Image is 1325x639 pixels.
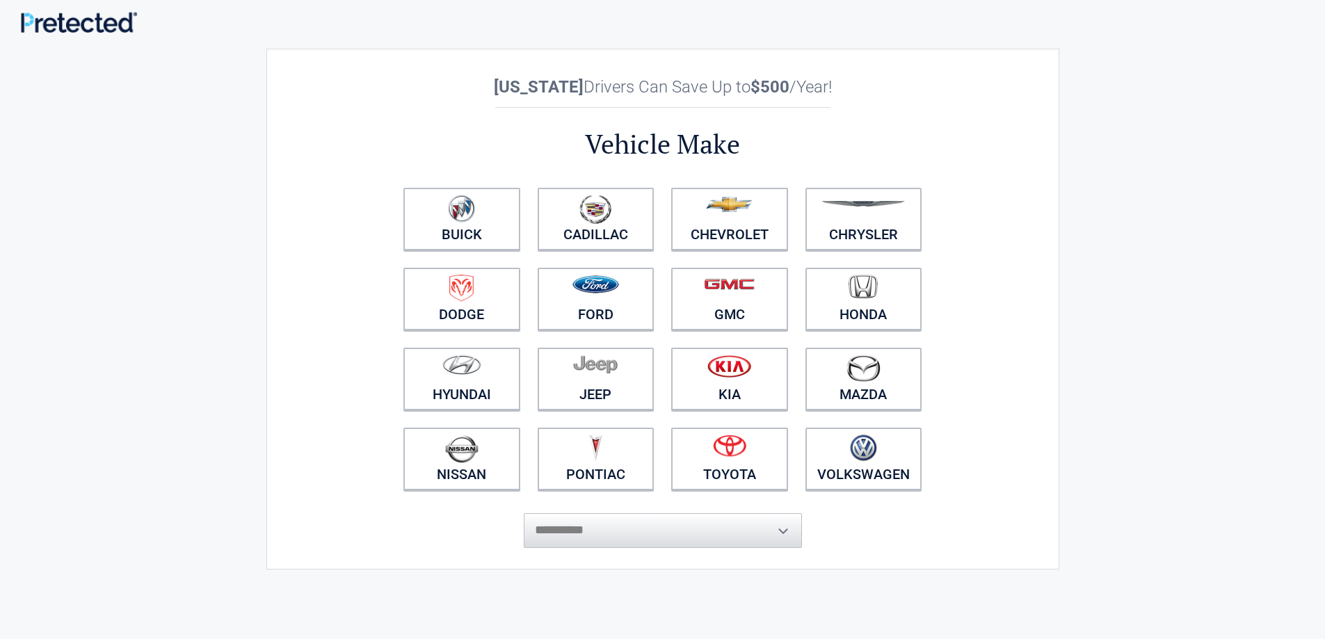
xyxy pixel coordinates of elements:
[442,355,481,375] img: hyundai
[538,268,655,330] a: Ford
[573,355,618,374] img: jeep
[403,268,520,330] a: Dodge
[849,275,878,299] img: honda
[704,278,755,290] img: gmc
[403,188,520,250] a: Buick
[395,127,931,162] h2: Vehicle Make
[449,275,474,302] img: dodge
[494,77,584,97] b: [US_STATE]
[750,77,789,97] b: $500
[21,12,137,33] img: Main Logo
[805,348,922,410] a: Mazda
[671,428,788,490] a: Toyota
[395,77,931,97] h2: Drivers Can Save Up to /Year
[671,348,788,410] a: Kia
[445,435,479,463] img: nissan
[671,188,788,250] a: Chevrolet
[671,268,788,330] a: GMC
[850,435,877,462] img: volkswagen
[538,428,655,490] a: Pontiac
[588,435,602,461] img: pontiac
[403,348,520,410] a: Hyundai
[821,201,906,207] img: chrysler
[805,188,922,250] a: Chrysler
[538,188,655,250] a: Cadillac
[805,428,922,490] a: Volkswagen
[403,428,520,490] a: Nissan
[579,195,611,224] img: cadillac
[713,435,746,457] img: toyota
[706,197,753,212] img: chevrolet
[805,268,922,330] a: Honda
[846,355,881,382] img: mazda
[707,355,751,378] img: kia
[572,275,619,293] img: ford
[538,348,655,410] a: Jeep
[448,195,475,223] img: buick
